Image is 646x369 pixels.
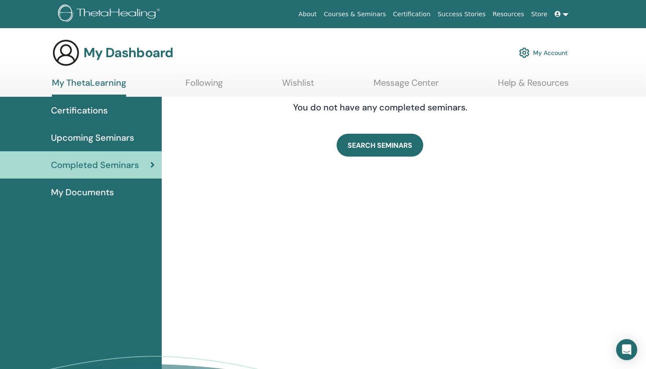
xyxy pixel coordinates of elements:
a: Help & Resources [498,77,569,95]
img: cog.svg [519,45,530,60]
a: Following [185,77,223,95]
span: Upcoming Seminars [51,131,134,144]
a: Resources [489,6,528,22]
a: My ThetaLearning [52,77,126,97]
a: Message Center [374,77,439,95]
span: My Documents [51,186,114,199]
div: Open Intercom Messenger [616,339,637,360]
a: My Account [519,43,568,62]
a: Store [528,6,551,22]
img: generic-user-icon.jpg [52,39,80,67]
a: Success Stories [434,6,489,22]
a: Wishlist [282,77,314,95]
a: Certification [389,6,434,22]
h4: You do not have any completed seminars. [242,102,519,113]
a: About [295,6,320,22]
a: SEARCH SEMINARS [337,134,423,157]
span: SEARCH SEMINARS [348,141,412,150]
a: Courses & Seminars [320,6,390,22]
span: Certifications [51,104,108,117]
img: logo.png [58,4,163,24]
h3: My Dashboard [83,45,173,61]
span: Completed Seminars [51,158,139,172]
